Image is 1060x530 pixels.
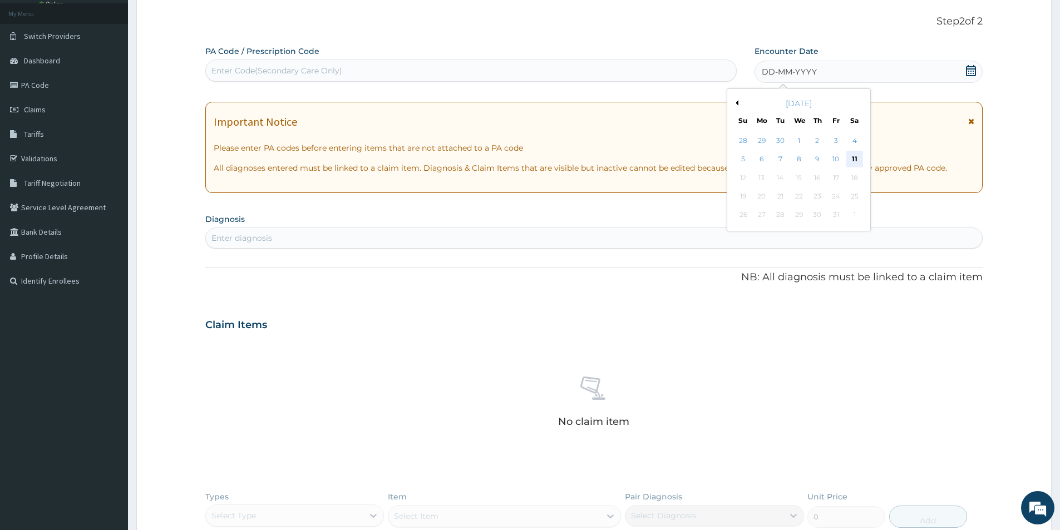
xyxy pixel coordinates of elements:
[24,56,60,66] span: Dashboard
[776,116,785,125] div: Tu
[791,207,807,224] div: Not available Wednesday, October 29th, 2025
[772,207,789,224] div: Not available Tuesday, October 28th, 2025
[733,100,738,106] button: Previous Month
[828,151,845,168] div: Choose Friday, October 10th, 2025
[794,116,803,125] div: We
[738,116,748,125] div: Su
[732,98,866,109] div: [DATE]
[846,207,863,224] div: Not available Saturday, November 1st, 2025
[735,151,752,168] div: Choose Sunday, October 5th, 2025
[24,129,44,139] span: Tariffs
[734,132,864,225] div: month 2025-10
[205,16,983,28] p: Step 2 of 2
[828,132,845,149] div: Choose Friday, October 3rd, 2025
[772,170,789,186] div: Not available Tuesday, October 14th, 2025
[791,151,807,168] div: Choose Wednesday, October 8th, 2025
[735,132,752,149] div: Choose Sunday, September 28th, 2025
[24,178,81,188] span: Tariff Negotiation
[809,132,826,149] div: Choose Thursday, October 2nd, 2025
[753,170,770,186] div: Not available Monday, October 13th, 2025
[211,65,342,76] div: Enter Code(Secondary Care Only)
[772,188,789,205] div: Not available Tuesday, October 21st, 2025
[772,151,789,168] div: Choose Tuesday, October 7th, 2025
[558,416,629,427] p: No claim item
[735,207,752,224] div: Not available Sunday, October 26th, 2025
[753,188,770,205] div: Not available Monday, October 20th, 2025
[850,116,860,125] div: Sa
[65,140,154,252] span: We're online!
[753,132,770,149] div: Choose Monday, September 29th, 2025
[772,132,789,149] div: Choose Tuesday, September 30th, 2025
[846,170,863,186] div: Not available Saturday, October 18th, 2025
[846,151,863,168] div: Choose Saturday, October 11th, 2025
[183,6,209,32] div: Minimize live chat window
[753,151,770,168] div: Choose Monday, October 6th, 2025
[214,162,974,174] p: All diagnoses entered must be linked to a claim item. Diagnosis & Claim Items that are visible bu...
[809,170,826,186] div: Not available Thursday, October 16th, 2025
[205,46,319,57] label: PA Code / Prescription Code
[846,132,863,149] div: Choose Saturday, October 4th, 2025
[6,304,212,343] textarea: Type your message and hit 'Enter'
[211,232,272,244] div: Enter diagnosis
[813,116,822,125] div: Th
[809,188,826,205] div: Not available Thursday, October 23rd, 2025
[846,188,863,205] div: Not available Saturday, October 25th, 2025
[791,188,807,205] div: Not available Wednesday, October 22nd, 2025
[757,116,767,125] div: Mo
[755,46,819,57] label: Encounter Date
[831,116,841,125] div: Fr
[58,62,187,77] div: Chat with us now
[791,170,807,186] div: Not available Wednesday, October 15th, 2025
[735,170,752,186] div: Not available Sunday, October 12th, 2025
[809,207,826,224] div: Not available Thursday, October 30th, 2025
[24,105,46,115] span: Claims
[753,207,770,224] div: Not available Monday, October 27th, 2025
[735,188,752,205] div: Not available Sunday, October 19th, 2025
[214,116,297,128] h1: Important Notice
[828,207,845,224] div: Not available Friday, October 31st, 2025
[828,188,845,205] div: Not available Friday, October 24th, 2025
[809,151,826,168] div: Choose Thursday, October 9th, 2025
[205,270,983,285] p: NB: All diagnosis must be linked to a claim item
[214,142,974,153] p: Please enter PA codes before entering items that are not attached to a PA code
[762,66,817,77] span: DD-MM-YYYY
[828,170,845,186] div: Not available Friday, October 17th, 2025
[205,214,245,225] label: Diagnosis
[205,319,267,331] h3: Claim Items
[21,56,45,83] img: d_794563401_company_1708531726252_794563401
[791,132,807,149] div: Choose Wednesday, October 1st, 2025
[24,31,81,41] span: Switch Providers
